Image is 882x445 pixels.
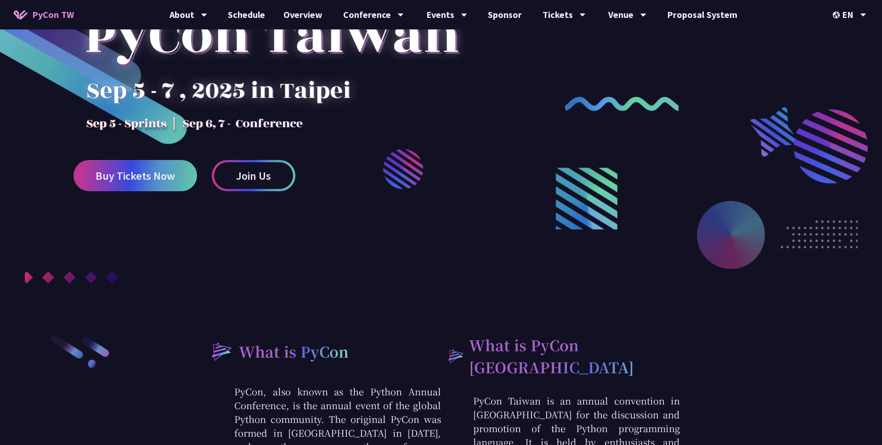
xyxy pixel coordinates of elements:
[96,170,175,182] span: Buy Tickets Now
[236,170,271,182] span: Join Us
[32,8,74,22] span: PyCon TW
[5,3,83,26] a: PyCon TW
[565,97,679,111] img: curly-2.e802c9f.png
[239,340,349,362] h2: What is PyCon
[212,160,295,191] a: Join Us
[73,160,197,191] a: Buy Tickets Now
[441,342,469,369] img: heading-bullet
[14,10,28,19] img: Home icon of PyCon TW 2025
[833,11,842,18] img: Locale Icon
[202,334,239,369] img: heading-bullet
[469,334,680,378] h2: What is PyCon [GEOGRAPHIC_DATA]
